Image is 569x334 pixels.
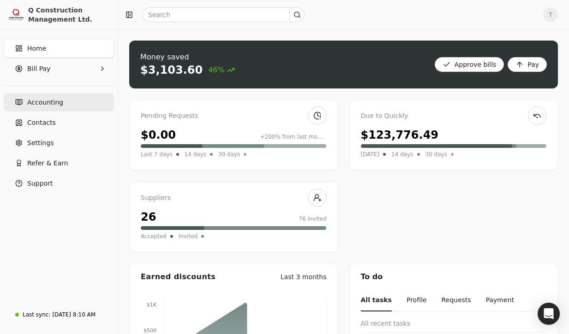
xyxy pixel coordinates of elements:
[508,57,547,72] button: Pay
[141,232,167,241] span: Accepted
[147,302,157,308] tspan: $1K
[141,193,327,203] div: Suppliers
[361,127,439,143] div: $123,776.49
[208,64,235,76] span: 46%
[361,150,380,159] span: [DATE]
[23,311,50,319] div: Last sync:
[27,118,56,128] span: Contacts
[425,150,447,159] span: 30 days
[185,150,206,159] span: 14 days
[435,57,504,72] button: Approve bills
[4,93,114,111] a: Accounting
[260,133,327,141] div: +200% from last month
[543,7,558,22] button: T
[4,39,114,58] a: Home
[4,174,114,193] button: Support
[8,6,24,23] img: 3171ca1f-602b-4dfe-91f0-0ace091e1481.jpeg
[4,113,114,132] a: Contacts
[27,98,63,107] span: Accounting
[299,215,326,223] div: 76 invited
[538,303,560,325] div: Open Intercom Messenger
[4,306,114,323] a: Last sync:[DATE] 8:10 AM
[27,138,54,148] span: Settings
[27,179,53,188] span: Support
[4,154,114,172] button: Refer & Earn
[27,158,68,168] span: Refer & Earn
[28,6,110,24] div: Q Construction Management Ltd.
[391,150,413,159] span: 14 days
[141,271,216,282] div: Earned discounts
[27,44,46,53] span: Home
[141,209,156,225] div: 26
[486,290,514,311] button: Payment
[179,232,198,241] span: Invited
[140,52,235,63] div: Money saved
[361,290,392,311] button: All tasks
[141,150,173,159] span: Last 7 days
[52,311,96,319] div: [DATE] 8:10 AM
[144,328,156,334] tspan: $500
[4,59,114,78] button: Bill Pay
[4,134,114,152] a: Settings
[141,127,176,143] div: $0.00
[361,319,547,328] div: All recent tasks
[407,290,427,311] button: Profile
[140,63,203,77] div: $3,103.60
[218,150,240,159] span: 30 days
[142,7,305,22] input: Search
[441,290,471,311] button: Requests
[27,64,50,74] span: Bill Pay
[361,111,547,121] div: Due to Quickly
[350,264,558,290] div: To do
[281,272,327,282] div: Last 3 months
[141,111,327,121] div: Pending Requests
